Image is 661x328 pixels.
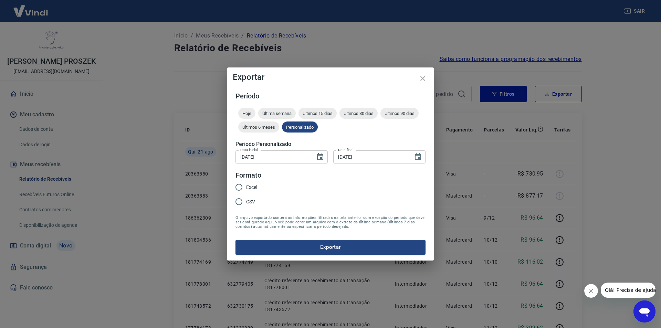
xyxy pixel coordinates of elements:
[4,5,58,10] span: Olá! Precisa de ajuda?
[235,141,426,148] h5: Período Personalizado
[333,150,408,163] input: DD/MM/YYYY
[415,70,431,87] button: close
[238,121,279,133] div: Últimos 6 meses
[338,147,354,152] label: Data final
[240,147,258,152] label: Data inicial
[411,150,425,164] button: Choose date, selected date is 21 de ago de 2025
[235,150,311,163] input: DD/MM/YYYY
[298,108,337,119] div: Últimos 15 dias
[601,283,655,298] iframe: Mensagem da empresa
[258,111,296,116] span: Última semana
[246,184,257,191] span: Excel
[380,108,419,119] div: Últimos 90 dias
[235,170,261,180] legend: Formato
[238,111,255,116] span: Hoje
[380,111,419,116] span: Últimos 90 dias
[298,111,337,116] span: Últimos 15 dias
[246,198,255,205] span: CSV
[339,108,378,119] div: Últimos 30 dias
[282,125,318,130] span: Personalizado
[282,121,318,133] div: Personalizado
[258,108,296,119] div: Última semana
[238,108,255,119] div: Hoje
[313,150,327,164] button: Choose date, selected date is 21 de ago de 2025
[233,73,428,81] h4: Exportar
[235,215,426,229] span: O arquivo exportado conterá as informações filtradas na tela anterior com exceção do período que ...
[235,93,426,99] h5: Período
[584,284,598,298] iframe: Fechar mensagem
[235,240,426,254] button: Exportar
[633,300,655,322] iframe: Botão para abrir a janela de mensagens
[339,111,378,116] span: Últimos 30 dias
[238,125,279,130] span: Últimos 6 meses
